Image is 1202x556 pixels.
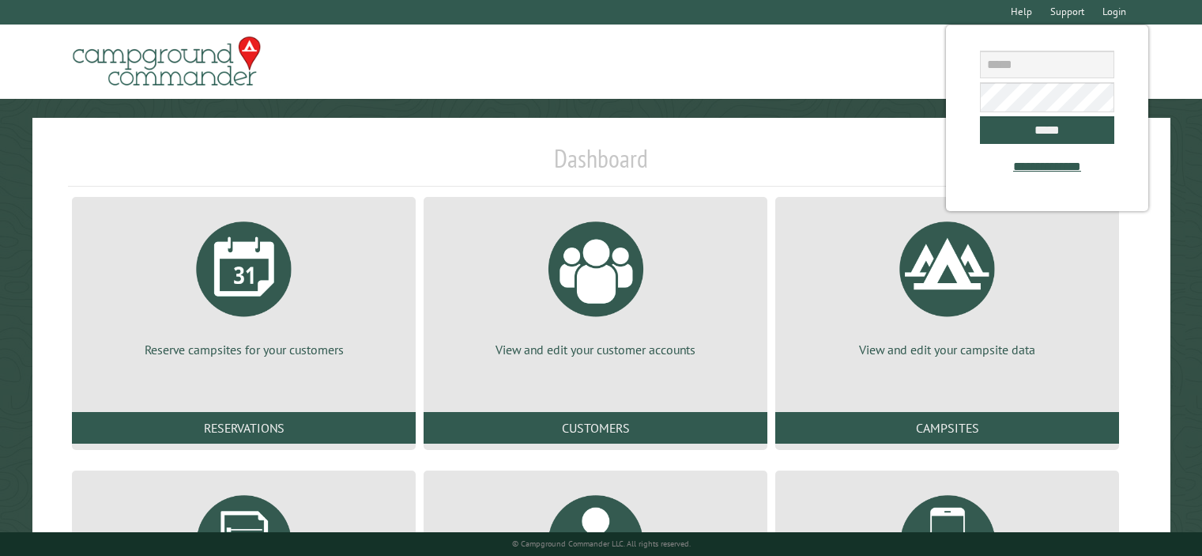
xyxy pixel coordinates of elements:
[91,341,397,358] p: Reserve campsites for your customers
[443,210,748,358] a: View and edit your customer accounts
[68,31,266,93] img: Campground Commander
[68,143,1134,187] h1: Dashboard
[424,412,767,444] a: Customers
[443,341,748,358] p: View and edit your customer accounts
[775,412,1119,444] a: Campsites
[794,210,1100,358] a: View and edit your campsite data
[512,539,691,549] small: © Campground Commander LLC. All rights reserved.
[72,412,416,444] a: Reservations
[91,210,397,358] a: Reserve campsites for your customers
[794,341,1100,358] p: View and edit your campsite data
